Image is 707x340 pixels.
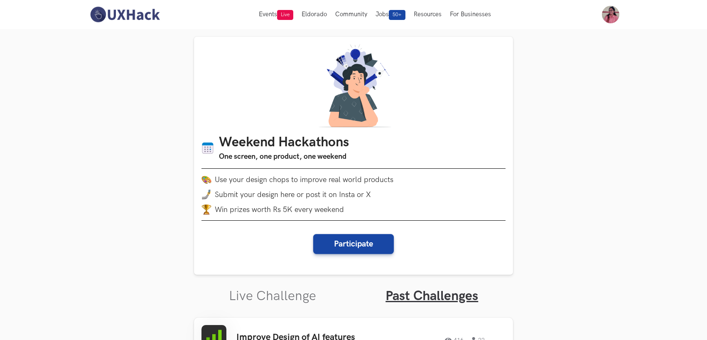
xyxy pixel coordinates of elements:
li: Win prizes worth Rs 5K every weekend [201,204,506,214]
img: Your profile pic [602,6,619,23]
img: Calendar icon [201,142,214,155]
button: Participate [313,234,394,254]
a: Live Challenge [229,288,316,304]
li: Use your design chops to improve real world products [201,175,506,185]
ul: Tabs Interface [194,275,513,304]
h1: Weekend Hackathons [219,135,349,151]
img: UXHack-logo.png [88,6,162,23]
img: trophy.png [201,204,211,214]
span: Live [277,10,293,20]
img: A designer thinking [314,44,393,127]
span: Submit your design here or post it on Insta or X [215,190,371,199]
a: Past Challenges [385,288,478,304]
span: 50+ [389,10,405,20]
img: palette.png [201,175,211,185]
img: mobile-in-hand.png [201,190,211,200]
h3: One screen, one product, one weekend [219,151,349,163]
